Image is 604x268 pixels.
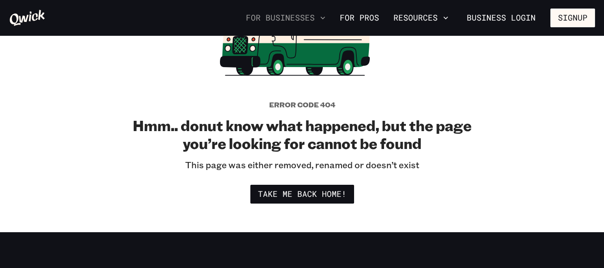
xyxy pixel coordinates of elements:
[250,185,354,204] a: Take me back home!
[459,9,543,27] a: Business Login
[269,100,335,109] h5: Error code 404
[242,10,329,26] button: For Businesses
[390,10,452,26] button: Resources
[132,116,472,152] h2: Hmm.. donut know what happened, but the page you’re looking for cannot be found
[336,10,383,26] a: For Pros
[550,9,595,27] button: Signup
[185,159,419,170] p: This page was either removed, renamed or doesn’t exist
